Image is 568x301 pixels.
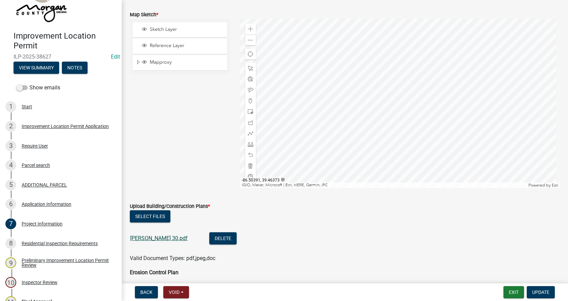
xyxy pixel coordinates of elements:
div: Improvement Location Permit Application [22,124,109,129]
a: [PERSON_NAME] 30.pdf [130,235,188,241]
wm-modal-confirm: Edit Application Number [111,53,120,60]
li: Reference Layer [133,39,227,54]
div: 6 [5,199,16,210]
button: View Summary [14,62,59,74]
div: 3 [5,141,16,151]
div: Powered by [527,182,560,188]
div: Zoom out [245,35,256,45]
div: Preliminary Improvement Location Permit Review [22,258,111,267]
div: 7 [5,218,16,229]
a: Edit [111,53,120,60]
div: 8 [5,238,16,249]
div: Project Information [22,221,63,226]
span: Expand [136,59,141,66]
div: Require User [22,144,48,148]
button: Void [163,286,189,298]
button: Back [135,286,158,298]
div: Application Information [22,202,71,207]
div: 9 [5,257,16,268]
a: Esri [552,183,558,188]
div: Reference Layer [141,43,224,49]
button: Notes [62,62,88,74]
div: 4 [5,160,16,171]
label: Map Sketch [130,13,158,17]
wm-modal-confirm: Notes [62,65,88,71]
div: Zoom in [245,24,256,35]
div: IGIO, Maxar, Microsoft | Esri, HERE, Garmin, iPC [240,182,527,188]
div: ADDITIONAL PARCEL [22,182,67,187]
wm-modal-confirm: Delete Document [209,236,237,242]
button: Delete [209,232,237,244]
div: Start [22,104,32,109]
button: Update [527,286,555,298]
wm-modal-confirm: Summary [14,65,59,71]
span: Sketch Layer [148,26,224,33]
div: Residential Inspection Requirements [22,241,98,246]
label: Show emails [16,84,60,92]
label: Upload Building/Construction Plans [130,204,210,209]
h4: Improvement Location Permit [14,31,116,51]
span: Void [169,289,180,295]
span: Mapproxy [148,59,224,65]
div: 5 [5,179,16,190]
button: Exit [503,286,524,298]
strong: Erosion Control Plan [130,269,179,276]
li: Sketch Layer [133,22,227,38]
span: Valid Document Types: pdf,jpeg,doc [130,255,215,261]
div: Mapproxy [141,59,224,66]
li: Mapproxy [133,55,227,71]
button: Select files [130,210,170,222]
span: ILP-2025-38627 [14,53,108,60]
div: 10 [5,277,16,288]
div: 1 [5,101,16,112]
div: 2 [5,121,16,132]
div: Parcel search [22,163,50,168]
ul: Layer List [132,21,228,72]
div: Sketch Layer [141,26,224,33]
span: Update [532,289,549,295]
div: Find my location [245,49,256,60]
span: Back [140,289,152,295]
div: Inspector Review [22,280,57,285]
span: Reference Layer [148,43,224,49]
